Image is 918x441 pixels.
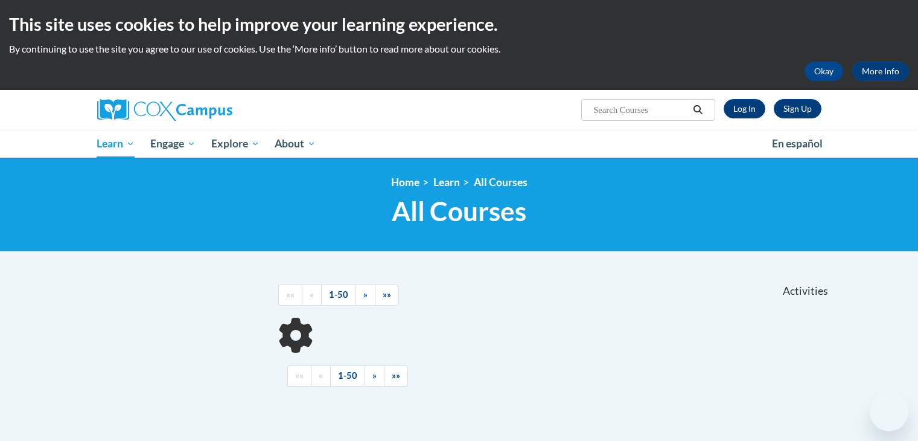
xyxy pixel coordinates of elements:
[97,99,327,121] a: Cox Campus
[375,285,399,306] a: End
[321,285,356,306] a: 1-50
[852,62,909,81] a: More Info
[433,176,460,188] a: Learn
[275,137,316,151] span: About
[392,370,400,381] span: »»
[689,103,707,117] button: Search
[267,130,324,158] a: About
[384,365,408,387] a: End
[355,285,375,306] a: Next
[383,289,391,300] span: »»
[310,289,314,300] span: «
[278,285,302,306] a: Begining
[724,99,765,118] a: Log In
[319,370,323,381] span: «
[363,289,368,300] span: »
[97,99,232,121] img: Cox Campus
[764,131,830,156] a: En español
[870,393,908,431] iframe: Button to launch messaging window
[150,137,196,151] span: Engage
[474,176,528,188] a: All Courses
[286,289,295,300] span: ««
[89,130,143,158] a: Learn
[774,99,821,118] a: Register
[203,130,267,158] a: Explore
[9,12,909,36] h2: This site uses cookies to help improve your learning experience.
[330,365,365,387] a: 1-50
[392,195,526,227] span: All Courses
[783,285,828,298] span: Activities
[391,176,419,188] a: Home
[79,130,840,158] div: Main menu
[365,365,384,387] a: Next
[372,370,377,381] span: »
[295,370,304,381] span: ««
[772,137,823,150] span: En español
[287,365,311,387] a: Begining
[211,137,260,151] span: Explore
[9,42,909,56] p: By continuing to use the site you agree to our use of cookies. Use the ‘More info’ button to read...
[592,103,689,117] input: Search Courses
[311,365,331,387] a: Previous
[302,285,322,306] a: Previous
[97,137,135,151] span: Learn
[805,62,843,81] button: Okay
[142,130,203,158] a: Engage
